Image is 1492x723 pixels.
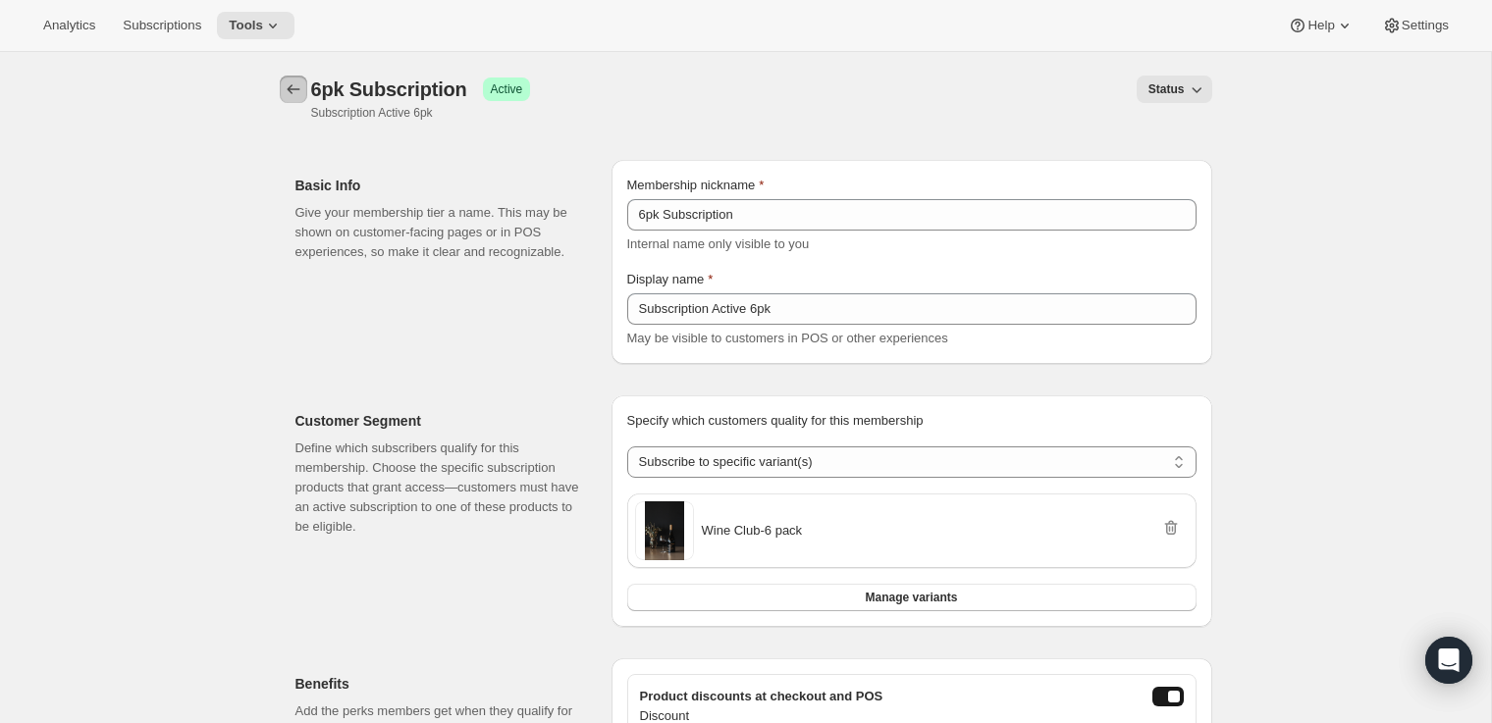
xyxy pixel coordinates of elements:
span: Active [491,81,523,97]
p: Give your membership tier a name. This may be shown on customer-facing pages or in POS experience... [295,203,580,262]
div: Open Intercom Messenger [1425,637,1472,684]
div: 6pk Subscription [311,77,531,101]
span: Wine Club - 6 pack [702,521,803,541]
span: Display name [627,272,705,286]
button: Status [1137,76,1212,103]
span: Tools [229,18,263,33]
button: Tools [217,12,294,39]
span: Product discounts at checkout and POS [640,687,883,706]
h2: Customer Segment [295,411,580,431]
button: Analytics [31,12,107,39]
span: Analytics [43,18,95,33]
p: Subscription Active 6pk [311,105,539,121]
button: Subscriptions [111,12,213,39]
span: May be visible to customers in POS or other experiences [627,331,948,345]
button: onlineDiscountEnabled [1152,687,1184,706]
button: Memberships [280,76,307,103]
span: Help [1307,18,1334,33]
span: Subscriptions [123,18,201,33]
button: Settings [1370,12,1461,39]
button: Remove [1157,514,1185,542]
button: Manage variants [627,584,1197,611]
span: Internal name only visible to you [627,236,810,251]
button: Help [1276,12,1365,39]
span: Status [1148,81,1185,97]
h2: Benefits [295,674,580,694]
input: Enter display name [627,293,1197,325]
span: Discount [640,708,690,723]
span: Membership nickname [627,178,756,192]
input: Enter internal name [627,199,1197,231]
span: Settings [1402,18,1449,33]
h2: Basic Info [295,176,580,195]
span: Manage variants [865,590,957,605]
p: Specify which customers quality for this membership [627,411,1197,431]
p: Define which subscribers qualify for this membership. Choose the specific subscription products t... [295,439,580,537]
